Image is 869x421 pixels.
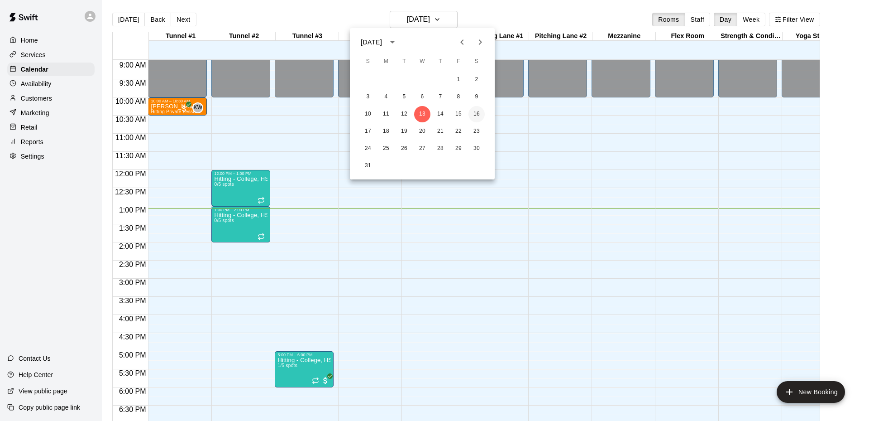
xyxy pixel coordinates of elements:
button: 2 [468,72,485,88]
div: [DATE] [361,38,382,47]
button: 5 [396,89,412,105]
button: 4 [378,89,394,105]
button: 3 [360,89,376,105]
span: Monday [378,53,394,71]
button: 11 [378,106,394,122]
button: 16 [468,106,485,122]
button: 22 [450,123,467,140]
button: 18 [378,123,394,140]
button: 29 [450,140,467,157]
button: 19 [396,123,412,140]
button: 17 [360,123,376,140]
span: Sunday [360,53,376,71]
button: 25 [378,140,394,157]
span: Wednesday [414,53,430,71]
button: 1 [450,72,467,88]
button: Previous month [453,33,471,51]
span: Friday [450,53,467,71]
button: 14 [432,106,449,122]
button: 6 [414,89,430,105]
button: 21 [432,123,449,140]
button: 23 [468,123,485,140]
button: 24 [360,140,376,157]
span: Tuesday [396,53,412,71]
button: 28 [432,140,449,157]
button: 27 [414,140,430,157]
button: 20 [414,123,430,140]
button: 15 [450,106,467,122]
button: 30 [468,140,485,157]
button: 7 [432,89,449,105]
span: Saturday [468,53,485,71]
button: 31 [360,158,376,174]
span: Thursday [432,53,449,71]
button: 10 [360,106,376,122]
button: 12 [396,106,412,122]
button: 13 [414,106,430,122]
button: 26 [396,140,412,157]
button: 9 [468,89,485,105]
button: Next month [471,33,489,51]
button: 8 [450,89,467,105]
button: calendar view is open, switch to year view [385,34,400,50]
